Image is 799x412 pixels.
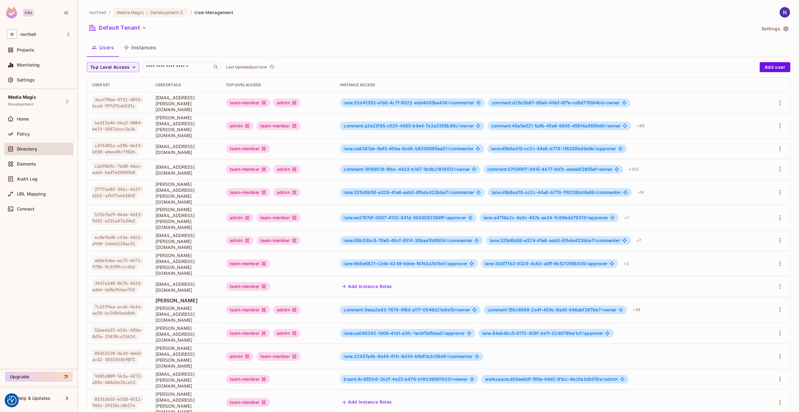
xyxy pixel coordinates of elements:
span: Media Magic [8,95,36,100]
span: [PERSON_NAME][EMAIL_ADDRESS][PERSON_NAME][DOMAIN_NAME] [155,345,216,369]
span: # [445,261,448,266]
span: Directory [17,146,37,151]
div: + 322 [626,164,641,174]
span: # [446,238,449,243]
div: team-member [226,98,270,107]
span: [PERSON_NAME][EMAIL_ADDRESS][PERSON_NAME][DOMAIN_NAME] [155,181,216,205]
span: # [448,100,451,105]
span: [EMAIL_ADDRESS][PERSON_NAME][DOMAIN_NAME] [155,232,216,250]
span: N [7,30,17,39]
span: 52ee6bf5-610c-4f0e-8d3a-23430ca15614 [92,326,143,340]
span: Audit Log [17,176,37,181]
div: team-member [226,144,270,153]
span: commenter [344,146,473,151]
span: comment:9aea2e83-7874-4f6d-a117-0546d21e9e15 [344,307,457,312]
span: [PERSON_NAME][EMAIL_ADDRESS][DOMAIN_NAME] [155,305,216,323]
div: admin [226,213,253,222]
span: commenter [490,238,620,243]
div: Pro [23,9,34,17]
span: # [595,190,597,195]
div: + 1 [622,213,631,223]
span: # [605,123,608,128]
div: Top Level Access [226,82,330,87]
button: Add user [760,62,790,72]
span: Connect [17,206,34,211]
img: Nigel Charlton [780,7,790,17]
span: # [447,146,450,151]
span: Projects [17,47,34,52]
span: lane:325d6b58-e329-41e6-aab0-8fbda423bbe7 [344,190,450,195]
span: commenter [344,100,474,105]
span: lane:ee2197df-0007-4102-841d-5939582368ff [344,215,447,220]
span: # [594,238,596,243]
span: # [604,100,607,105]
span: cd74401a-af0b-4eff-bf38-a8eed8c7f026 [92,141,143,156]
span: badf3a46-bba3-4884-be19-1847abcc3a36 [92,119,143,133]
span: # [594,146,597,151]
span: Development [150,9,179,15]
span: comment:d26c5b67-88a0-46bf-8f7e-cd6d71f084bb [492,100,607,105]
div: admin [273,305,301,314]
div: team-member [257,213,301,222]
div: team-member [226,329,270,338]
span: commenter [344,238,472,243]
button: Upgrade [5,372,73,382]
span: [EMAIL_ADDRESS][DOMAIN_NAME] [155,281,216,293]
span: # [458,123,461,128]
div: team-member [226,165,270,174]
span: # [581,330,584,336]
div: team-member [257,352,301,361]
span: comment:0709f8f7-9915-4477-9d7c-edea6f3855ef [487,166,600,172]
span: 3acd70be-4711-4892-bce4-997d7bdd5f1c [92,96,143,110]
span: URL Mapping [17,191,46,196]
span: User Management [194,9,233,15]
span: admin [485,377,618,382]
span: # [450,376,453,382]
div: + 14 [635,187,646,197]
span: # [444,215,447,220]
span: Elements [17,161,36,166]
span: # [597,166,600,172]
span: Top Level Access [90,63,130,71]
div: team-member [257,236,301,245]
span: lane:a4716a2c-4e3c-497a-ae34-7c89bdd76013 [483,215,589,220]
span: Policy [17,132,30,137]
span: the active workspace [89,9,106,15]
span: board:4c4551c6-2b2f-4e25-b476-b182d9981930 [344,376,453,382]
span: # [586,215,589,220]
span: owner [344,123,474,128]
span: # [448,190,451,195]
span: lane:ca8387ab-6ef3-40ba-9cd8-b8205865ea01 [344,146,450,151]
button: Users [87,40,119,55]
span: # [586,261,588,266]
div: + 69 [634,121,647,131]
span: Home [17,117,29,122]
span: approver [344,215,466,220]
span: Media Magic [117,9,144,15]
span: approver [485,261,608,266]
span: [PERSON_NAME][EMAIL_ADDRESS][DOMAIN_NAME] [155,325,216,343]
div: + 38 [630,305,643,315]
span: # [446,354,449,359]
span: lane:32d41353-e7a6-4c7f-8022-edd4005be439 [344,100,450,105]
span: # [602,376,605,382]
span: c2e90b9c-7608-44dc-addd-ba47ef0405b8 [92,162,143,176]
span: comment:a2e23f65-c520-4065-b9e4-7a2a3355b99c [344,123,461,128]
div: team-member [226,398,270,407]
div: User Key [92,82,145,87]
button: Top Level Access [87,62,139,72]
span: Monitoring [17,62,40,67]
div: team-member [226,305,270,314]
div: team-member [257,122,301,130]
li: / [109,9,110,15]
span: # [454,307,457,312]
div: User Details [155,82,216,87]
span: owner [488,307,617,312]
span: owner [491,123,621,128]
span: commenter [492,190,621,195]
span: lane:08b03bc5-78e0-49cf-9514-30bea1fd8904 [344,238,449,243]
div: admin [273,165,301,174]
div: + 2 [621,259,631,269]
button: Add Instance Roles [340,281,394,291]
span: [PERSON_NAME] [155,297,216,304]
